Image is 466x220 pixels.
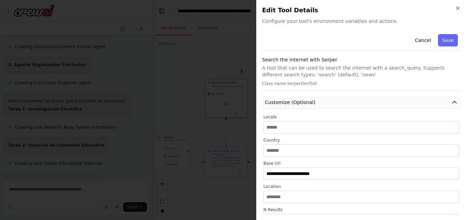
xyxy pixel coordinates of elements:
[263,161,459,166] label: Base Url
[263,207,459,212] label: N Results
[438,34,458,46] button: Save
[262,96,461,109] button: Customize (Optional)
[265,99,315,106] span: Customize (Optional)
[263,137,459,143] label: Country
[262,81,461,86] p: Class name: SerperDevTool
[262,64,461,78] p: A tool that can be used to search the internet with a search_query. Supports different search typ...
[262,56,461,63] h3: Search the internet with Serper
[263,184,459,189] label: Location
[262,5,461,15] h2: Edit Tool Details
[262,18,461,25] span: Configure your tool's environment variables and actions.
[263,114,459,120] label: Locale
[411,34,435,46] button: Cancel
